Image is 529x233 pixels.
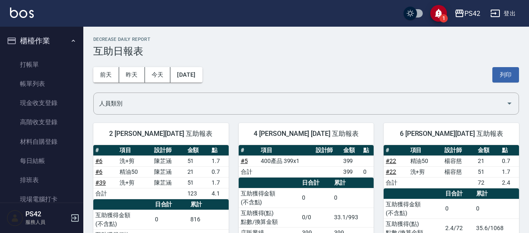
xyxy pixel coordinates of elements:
a: 打帳單 [3,55,80,74]
td: 72 [476,177,500,188]
td: 1.7 [500,166,519,177]
th: 項目 [408,145,443,156]
td: 1.7 [210,155,229,166]
th: # [93,145,117,156]
h3: 互助日報表 [93,45,519,57]
a: #39 [95,179,106,186]
table: a dense table [384,145,519,188]
table: a dense table [93,145,229,199]
td: 0 [361,166,374,177]
th: 金額 [476,145,500,156]
button: 今天 [145,67,171,83]
h2: Decrease Daily Report [93,37,519,42]
td: 合計 [384,177,408,188]
th: 設計師 [442,145,476,156]
td: 399 [341,155,361,166]
td: 互助獲得金額 (不含點) [384,199,443,218]
td: 互助獲得金額 (不含點) [93,210,153,229]
td: 0.7 [210,166,229,177]
td: 33.1/993 [332,208,374,227]
a: #22 [386,158,396,164]
td: 51 [476,166,500,177]
th: 設計師 [314,145,341,156]
td: 123 [185,188,210,199]
button: 列印 [492,67,519,83]
span: 6 [PERSON_NAME][DATE] 互助報表 [394,130,509,138]
th: # [239,145,259,156]
td: 21 [185,166,210,177]
td: 4.1 [210,188,229,199]
th: 點 [361,145,374,156]
button: Open [503,97,516,110]
img: Logo [10,8,34,18]
a: #6 [95,158,102,164]
table: a dense table [239,145,374,178]
th: 設計師 [152,145,185,156]
td: 互助獲得(點) 點數/換算金額 [239,208,300,227]
span: 2 [PERSON_NAME][DATE] 互助報表 [103,130,219,138]
td: 816 [188,210,229,229]
a: #5 [241,158,248,164]
a: #22 [386,168,396,175]
th: 項目 [259,145,314,156]
td: 陳芷涵 [152,155,185,166]
td: 0 [474,199,519,218]
td: 陳芷涵 [152,177,185,188]
th: 日合計 [153,199,188,210]
td: 精油50 [408,155,443,166]
td: 0/0 [300,208,332,227]
th: 點 [210,145,229,156]
a: 排班表 [3,170,80,190]
th: 累計 [188,199,229,210]
button: 前天 [93,67,119,83]
td: 51 [185,155,210,166]
th: 金額 [341,145,361,156]
a: 帳單列表 [3,74,80,93]
button: 櫃檯作業 [3,30,80,52]
a: 現場電腦打卡 [3,190,80,209]
button: 昨天 [119,67,145,83]
button: 登出 [487,6,519,21]
td: 楊容慈 [442,155,476,166]
td: 51 [185,177,210,188]
td: 洗+剪 [117,155,152,166]
td: 0 [153,210,188,229]
td: 0 [300,188,332,208]
td: 楊容慈 [442,166,476,177]
td: 0.7 [500,155,519,166]
input: 人員名稱 [97,96,503,111]
div: PS42 [464,8,480,19]
h5: PS42 [25,210,68,218]
th: 項目 [117,145,152,156]
a: #6 [95,168,102,175]
p: 服務人員 [25,218,68,226]
span: 4 [PERSON_NAME] [DATE] 互助報表 [249,130,364,138]
a: 材料自購登錄 [3,132,80,151]
span: 1 [439,14,448,23]
th: 累計 [332,178,374,188]
td: 互助獲得金額 (不含點) [239,188,300,208]
td: 0 [332,188,374,208]
a: 現金收支登錄 [3,93,80,113]
th: 日合計 [300,178,332,188]
td: 21 [476,155,500,166]
th: 日合計 [443,188,474,199]
td: 2.4 [500,177,519,188]
th: 累計 [474,188,519,199]
td: 合計 [239,166,259,177]
td: 陳芷涵 [152,166,185,177]
td: 精油50 [117,166,152,177]
td: 1.7 [210,177,229,188]
button: save [430,5,447,22]
button: [DATE] [170,67,202,83]
td: 0 [443,199,474,218]
td: 洗+剪 [117,177,152,188]
td: 400產品 399x1 [259,155,314,166]
a: 每日結帳 [3,151,80,170]
th: 點 [500,145,519,156]
td: 合計 [93,188,117,199]
td: 洗+剪 [408,166,443,177]
button: PS42 [451,5,484,22]
a: 高階收支登錄 [3,113,80,132]
img: Person [7,210,23,226]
